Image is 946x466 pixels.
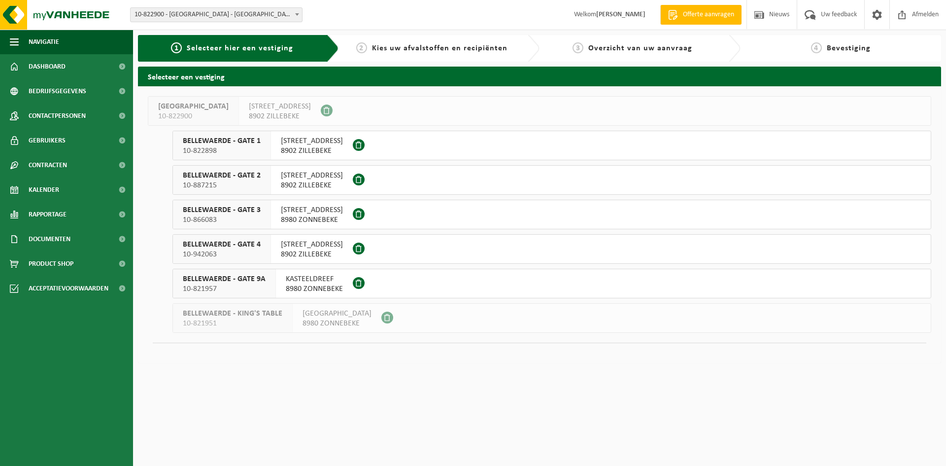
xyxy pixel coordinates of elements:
[29,30,59,54] span: Navigatie
[183,215,261,225] span: 10-866083
[138,67,941,86] h2: Selecteer een vestiging
[29,54,66,79] span: Dashboard
[680,10,737,20] span: Offerte aanvragen
[183,274,266,284] span: BELLEWAERDE - GATE 9A
[281,136,343,146] span: [STREET_ADDRESS]
[171,42,182,53] span: 1
[29,227,70,251] span: Documenten
[29,104,86,128] span: Contactpersonen
[29,79,86,104] span: Bedrijfsgegevens
[183,309,282,319] span: BELLEWAERDE - KING'S TABLE
[131,8,302,22] span: 10-822900 - BELLEWAERDE PARK - ZILLEBEKE
[29,202,67,227] span: Rapportage
[281,215,343,225] span: 8980 ZONNEBEKE
[286,274,343,284] span: KASTEELDREEF
[827,44,871,52] span: Bevestiging
[281,171,343,180] span: [STREET_ADDRESS]
[249,111,311,121] span: 8902 ZILLEBEKE
[172,165,931,195] button: BELLEWAERDE - GATE 2 10-887215 [STREET_ADDRESS]8902 ZILLEBEKE
[183,146,261,156] span: 10-822898
[303,309,372,319] span: [GEOGRAPHIC_DATA]
[183,205,261,215] span: BELLEWAERDE - GATE 3
[158,102,229,111] span: [GEOGRAPHIC_DATA]
[183,284,266,294] span: 10-821957
[811,42,822,53] span: 4
[29,128,66,153] span: Gebruikers
[372,44,507,52] span: Kies uw afvalstoffen en recipiënten
[249,102,311,111] span: [STREET_ADDRESS]
[29,251,73,276] span: Product Shop
[172,234,931,264] button: BELLEWAERDE - GATE 4 10-942063 [STREET_ADDRESS]8902 ZILLEBEKE
[183,171,261,180] span: BELLEWAERDE - GATE 2
[183,250,261,259] span: 10-942063
[183,136,261,146] span: BELLEWAERDE - GATE 1
[356,42,367,53] span: 2
[281,205,343,215] span: [STREET_ADDRESS]
[596,11,645,18] strong: [PERSON_NAME]
[660,5,742,25] a: Offerte aanvragen
[588,44,692,52] span: Overzicht van uw aanvraag
[130,7,303,22] span: 10-822900 - BELLEWAERDE PARK - ZILLEBEKE
[281,250,343,259] span: 8902 ZILLEBEKE
[303,319,372,328] span: 8980 ZONNEBEKE
[172,269,931,298] button: BELLEWAERDE - GATE 9A 10-821957 KASTEELDREEF8980 ZONNEBEKE
[158,111,229,121] span: 10-822900
[187,44,293,52] span: Selecteer hier een vestiging
[183,319,282,328] span: 10-821951
[573,42,583,53] span: 3
[286,284,343,294] span: 8980 ZONNEBEKE
[29,153,67,178] span: Contracten
[29,276,108,301] span: Acceptatievoorwaarden
[281,146,343,156] span: 8902 ZILLEBEKE
[172,200,931,229] button: BELLEWAERDE - GATE 3 10-866083 [STREET_ADDRESS]8980 ZONNEBEKE
[183,180,261,190] span: 10-887215
[29,178,59,202] span: Kalender
[183,240,261,250] span: BELLEWAERDE - GATE 4
[281,180,343,190] span: 8902 ZILLEBEKE
[172,131,931,160] button: BELLEWAERDE - GATE 1 10-822898 [STREET_ADDRESS]8902 ZILLEBEKE
[281,240,343,250] span: [STREET_ADDRESS]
